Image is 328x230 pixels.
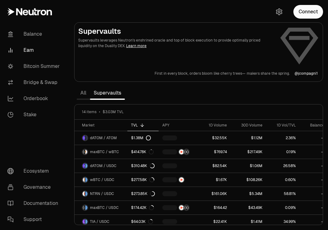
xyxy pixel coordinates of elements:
[234,123,262,128] div: 30D Volume
[159,173,198,187] a: NTRN
[247,71,290,76] p: makers share the spring.
[266,145,300,159] a: 0.19%
[198,131,231,145] a: $32.55K
[131,219,153,224] div: $64.03K
[75,201,127,215] a: maxBTC LogoUSDC LogomaxBTC / USDC
[90,163,117,168] span: dATOM / USDC
[77,87,90,99] a: All
[231,187,266,201] a: $5.34M
[266,173,300,187] a: 0.60%
[2,58,67,74] a: Bitcoin Summer
[300,215,328,228] a: --
[179,177,184,182] img: NTRN
[300,159,328,173] a: --
[162,149,194,155] button: NTRNStructured Points
[155,71,188,76] p: First in every block,
[82,123,124,128] div: Market
[155,71,290,76] a: First in every block,orders bloom like cherry trees—makers share the spring.
[131,163,155,168] div: $310.48K
[162,123,194,128] div: APY
[75,145,127,159] a: maxBTC LogowBTC LogomaxBTC / wBTC
[198,159,231,173] a: $82.54K
[126,43,147,48] a: Learn more
[83,177,85,182] img: wBTC Logo
[293,5,323,19] button: Connect
[131,123,155,128] div: TVL
[85,149,87,154] img: wBTC Logo
[295,71,318,76] p: @ jcompagni1
[266,187,300,201] a: 58.81%
[2,195,67,211] a: Documentation
[198,201,231,215] a: $164.42
[127,215,159,228] a: $64.03K
[159,145,198,159] a: NTRNStructured Points
[75,159,127,173] a: dATOM LogoUSDC LogodATOM / USDC
[78,38,275,49] p: Supervaults leverages Neutron's enshrined oracle and top of block execution to provide optimally ...
[300,173,328,187] a: --
[198,215,231,228] a: $22.41K
[2,107,67,123] a: Stake
[300,145,328,159] a: --
[90,219,109,224] span: TIA / USDC
[198,187,231,201] a: $161.06K
[127,187,159,201] a: $273.85K
[202,123,227,128] div: 1D Volume
[184,205,189,210] img: Structured Points
[85,191,87,196] img: USDC Logo
[127,131,159,145] a: $1.38M
[83,219,85,224] img: TIA Logo
[300,131,328,145] a: --
[266,215,300,228] a: 34.99%
[2,74,67,91] a: Bridge & Swap
[2,211,67,228] a: Support
[159,201,198,215] a: NTRNStructured Points
[162,205,194,211] button: NTRNStructured Points
[231,131,266,145] a: $1.12M
[300,201,328,215] a: --
[231,159,266,173] a: $1.06M
[90,191,114,196] span: NTRN / USDC
[270,123,296,128] div: 1D Vol/TVL
[179,149,184,154] img: NTRN
[85,219,87,224] img: USDC Logo
[231,215,266,228] a: $1.41M
[127,159,159,173] a: $310.48K
[82,109,96,114] span: 14 items
[75,187,127,201] a: NTRN LogoUSDC LogoNTRN / USDC
[2,91,67,107] a: Orderbook
[162,177,194,183] button: NTRN
[78,26,275,36] h2: Supervaults
[266,131,300,145] a: 2.36%
[131,135,151,140] div: $1.38M
[231,173,266,187] a: $108.26K
[300,187,328,201] a: --
[83,135,85,140] img: dATOM Logo
[198,145,231,159] a: $769.74
[266,159,300,173] a: 26.58%
[75,131,127,145] a: dATOM LogoATOM LogodATOM / ATOM
[184,149,189,154] img: Structured Points
[231,145,266,159] a: $217.49K
[190,71,245,76] p: orders bloom like cherry trees—
[266,201,300,215] a: 0.09%
[90,205,119,210] span: maxBTC / USDC
[83,205,85,210] img: maxBTC Logo
[75,215,127,228] a: TIA LogoUSDC LogoTIA / USDC
[75,173,127,187] a: wBTC LogoUSDC LogowBTC / USDC
[231,201,266,215] a: $43.49K
[131,177,154,182] div: $277.58K
[83,191,85,196] img: NTRN Logo
[2,163,67,179] a: Ecosystem
[2,179,67,195] a: Governance
[127,201,159,215] a: $174.42K
[198,173,231,187] a: $1.67K
[90,135,117,140] span: dATOM / ATOM
[83,163,85,168] img: dATOM Logo
[131,191,155,196] div: $273.85K
[85,205,87,210] img: USDC Logo
[85,135,87,140] img: ATOM Logo
[2,42,67,58] a: Earn
[90,177,114,182] span: wBTC / USDC
[127,145,159,159] a: $414.78K
[127,173,159,187] a: $277.58K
